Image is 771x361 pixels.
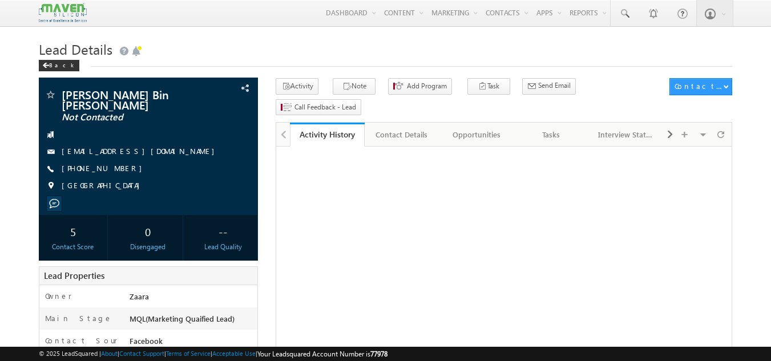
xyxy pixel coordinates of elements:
[62,112,197,123] span: Not Contacted
[39,60,79,71] div: Back
[374,128,429,141] div: Contact Details
[62,180,146,192] span: [GEOGRAPHIC_DATA]
[538,80,571,91] span: Send Email
[116,242,180,252] div: Disengaged
[522,78,576,95] button: Send Email
[44,270,104,281] span: Lead Properties
[523,128,579,141] div: Tasks
[45,291,72,301] label: Owner
[365,123,439,147] a: Contact Details
[598,128,653,141] div: Interview Status
[669,78,732,95] button: Contact Actions
[39,348,387,359] span: © 2025 LeadSquared | | | | |
[101,350,118,357] a: About
[407,81,447,91] span: Add Program
[62,89,197,109] span: [PERSON_NAME] Bin [PERSON_NAME]
[257,350,387,358] span: Your Leadsquared Account Number is
[439,123,514,147] a: Opportunities
[333,78,376,95] button: Note
[294,102,356,112] span: Call Feedback - Lead
[298,129,356,140] div: Activity History
[191,242,255,252] div: Lead Quality
[39,3,87,23] img: Custom Logo
[514,123,589,147] a: Tasks
[45,313,112,323] label: Main Stage
[62,146,220,156] a: [EMAIL_ADDRESS][DOMAIN_NAME]
[212,350,256,357] a: Acceptable Use
[166,350,211,357] a: Terms of Service
[276,99,361,116] button: Call Feedback - Lead
[42,221,105,242] div: 5
[388,78,452,95] button: Add Program
[130,291,149,301] span: Zaara
[467,78,510,95] button: Task
[62,163,148,175] span: [PHONE_NUMBER]
[116,221,180,242] div: 0
[449,128,504,141] div: Opportunities
[42,242,105,252] div: Contact Score
[276,78,318,95] button: Activity
[370,350,387,358] span: 77978
[127,335,258,351] div: Facebook
[45,335,119,356] label: Contact Source
[589,123,664,147] a: Interview Status
[127,313,258,329] div: MQL(Marketing Quaified Lead)
[119,350,164,357] a: Contact Support
[39,40,112,58] span: Lead Details
[39,59,85,69] a: Back
[675,81,723,91] div: Contact Actions
[290,123,365,147] a: Activity History
[191,221,255,242] div: --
